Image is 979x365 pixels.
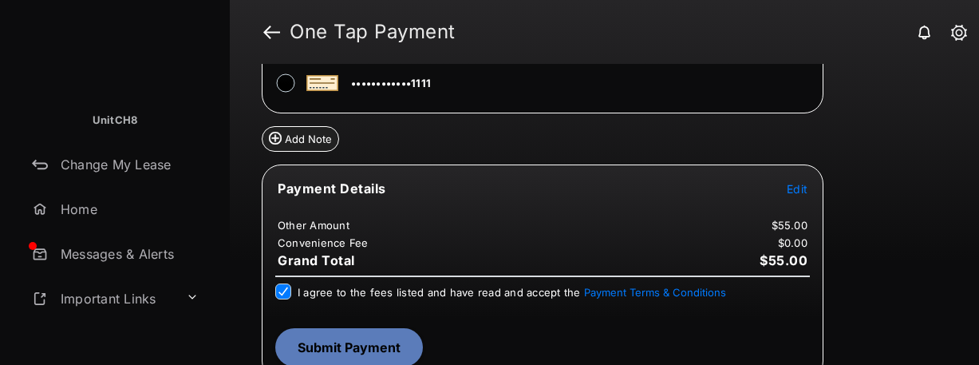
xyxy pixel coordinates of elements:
a: Important Links [26,280,180,318]
a: Community [26,324,180,363]
td: $0.00 [777,236,808,250]
p: UnitCH8 [93,113,138,129]
a: Home [26,190,230,228]
td: Other Amount [277,218,350,232]
a: Change My Lease [26,145,230,184]
button: Add Note [262,126,339,152]
td: $55.00 [771,218,809,232]
td: Convenience Fee [277,236,369,250]
a: Messages & Alerts [26,235,230,273]
button: I agree to the fees listed and have read and accept the [584,286,726,299]
span: ••••••••••••1111 [351,77,431,89]
button: Edit [787,181,807,196]
span: Edit [787,182,807,196]
span: Grand Total [278,252,355,268]
span: Payment Details [278,181,386,196]
span: $55.00 [760,252,807,268]
strong: One Tap Payment [290,22,456,42]
span: I agree to the fees listed and have read and accept the [298,286,726,299]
